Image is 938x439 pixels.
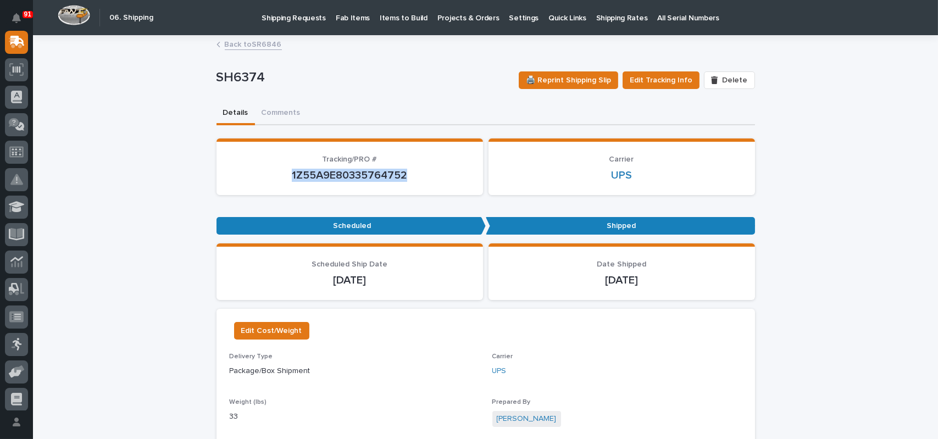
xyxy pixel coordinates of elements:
[322,155,377,163] span: Tracking/PRO #
[230,411,479,423] p: 33
[611,169,632,182] a: UPS
[597,260,646,268] span: Date Shipped
[217,217,486,235] p: Scheduled
[230,274,470,287] p: [DATE]
[704,71,754,89] button: Delete
[492,353,513,360] span: Carrier
[486,217,755,235] p: Shipped
[623,71,700,89] button: Edit Tracking Info
[609,155,634,163] span: Carrier
[492,399,531,405] span: Prepared By
[630,74,692,87] span: Edit Tracking Info
[241,324,302,337] span: Edit Cost/Weight
[255,102,307,125] button: Comments
[230,365,479,377] p: Package/Box Shipment
[230,399,267,405] span: Weight (lbs)
[24,10,31,18] p: 91
[723,75,748,85] span: Delete
[497,413,557,425] a: [PERSON_NAME]
[217,102,255,125] button: Details
[526,74,611,87] span: 🖨️ Reprint Shipping Slip
[519,71,618,89] button: 🖨️ Reprint Shipping Slip
[492,365,507,377] a: UPS
[5,7,28,30] button: Notifications
[312,260,387,268] span: Scheduled Ship Date
[234,322,309,340] button: Edit Cost/Weight
[58,5,90,25] img: Workspace Logo
[225,37,282,50] a: Back toSR6846
[217,70,510,86] p: SH6374
[109,13,153,23] h2: 06. Shipping
[14,13,28,31] div: Notifications91
[230,353,273,360] span: Delivery Type
[502,274,742,287] p: [DATE]
[230,169,470,182] p: 1Z55A9E80335764752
